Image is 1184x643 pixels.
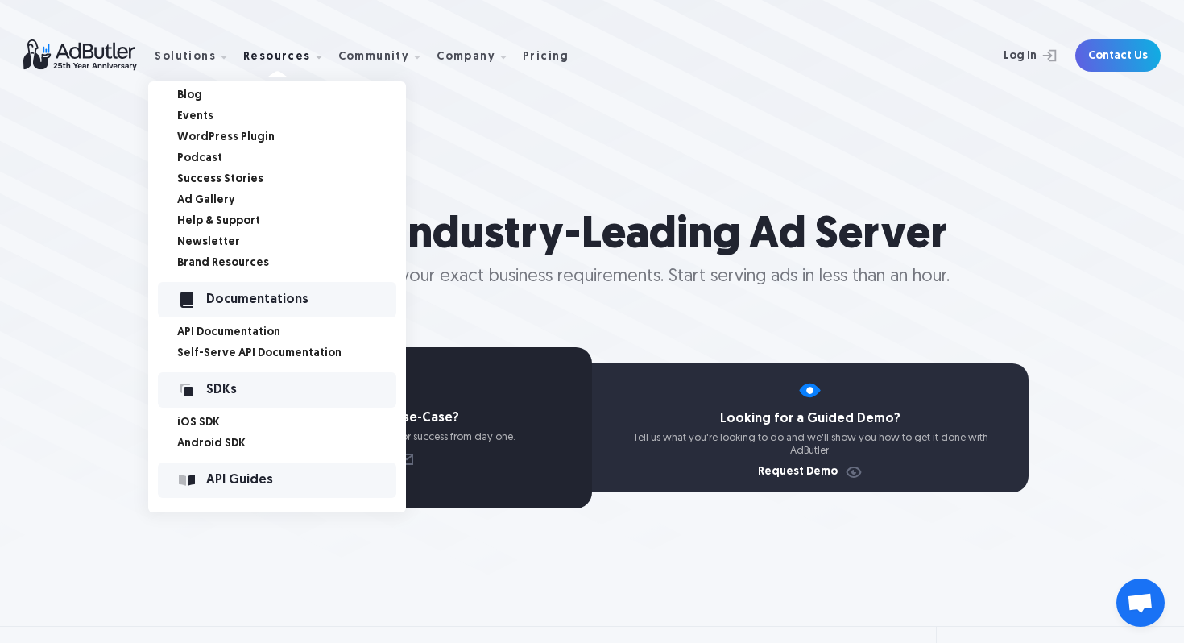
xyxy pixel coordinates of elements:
[177,438,406,450] a: Android SDK
[961,39,1066,72] a: Log In
[155,31,240,81] div: Solutions
[177,90,406,102] a: Blog
[243,52,311,63] div: Resources
[206,384,396,396] div: SDKs
[177,111,406,122] a: Events
[437,52,495,63] div: Company
[177,348,406,359] a: Self-Serve API Documentation
[1075,39,1161,72] a: Contact Us
[177,195,406,206] a: Ad Gallery
[177,174,406,185] a: Success Stories
[148,463,406,498] a: API Guides
[206,475,396,486] div: API Guides
[338,31,434,81] div: Community
[177,417,406,429] a: iOS SDK
[206,294,396,305] div: Documentations
[177,153,406,164] a: Podcast
[243,31,335,81] div: Resources
[523,48,582,63] a: Pricing
[177,258,406,269] a: Brand Resources
[177,327,406,338] a: API Documentation
[437,31,520,81] div: Company
[758,467,863,478] a: Request Demo
[177,132,406,143] a: WordPress Plugin
[592,413,1029,425] h4: Looking for a Guided Demo?
[148,81,406,512] nav: Resources
[177,237,406,248] a: Newsletter
[155,52,216,63] div: Solutions
[338,52,410,63] div: Community
[1116,579,1165,627] a: Open chat
[177,216,406,227] a: Help & Support
[523,52,569,63] div: Pricing
[592,432,1029,457] p: Tell us what you're looking to do and we'll show you how to get it done with AdButler.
